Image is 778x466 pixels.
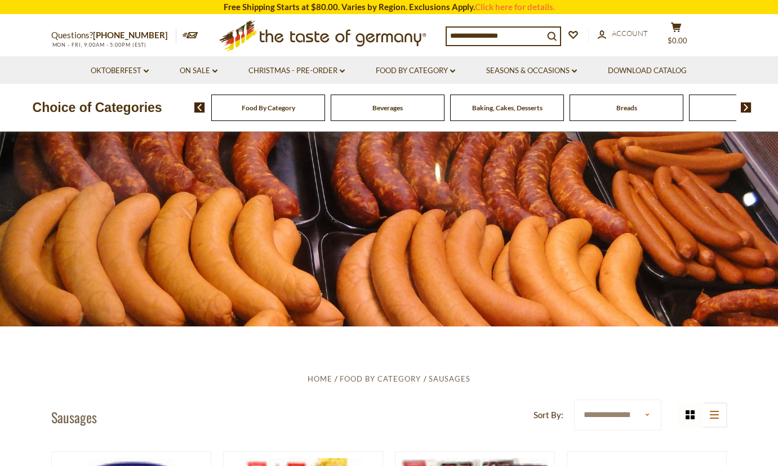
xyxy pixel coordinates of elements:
[51,409,97,425] h1: Sausages
[429,374,470,383] a: Sausages
[598,28,648,40] a: Account
[51,28,176,43] p: Questions?
[608,65,687,77] a: Download Catalog
[51,42,147,48] span: MON - FRI, 9:00AM - 5:00PM (EST)
[668,36,687,45] span: $0.00
[660,22,693,50] button: $0.00
[475,2,555,12] a: Click here for details.
[486,65,577,77] a: Seasons & Occasions
[612,29,648,38] span: Account
[248,65,345,77] a: Christmas - PRE-ORDER
[93,30,168,40] a: [PHONE_NUMBER]
[372,104,403,112] a: Beverages
[376,65,455,77] a: Food By Category
[340,374,421,383] a: Food By Category
[180,65,217,77] a: On Sale
[194,102,205,113] img: previous arrow
[242,104,295,112] a: Food By Category
[472,104,543,112] a: Baking, Cakes, Desserts
[91,65,149,77] a: Oktoberfest
[741,102,752,113] img: next arrow
[308,374,332,383] a: Home
[534,408,563,422] label: Sort By:
[616,104,637,112] a: Breads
